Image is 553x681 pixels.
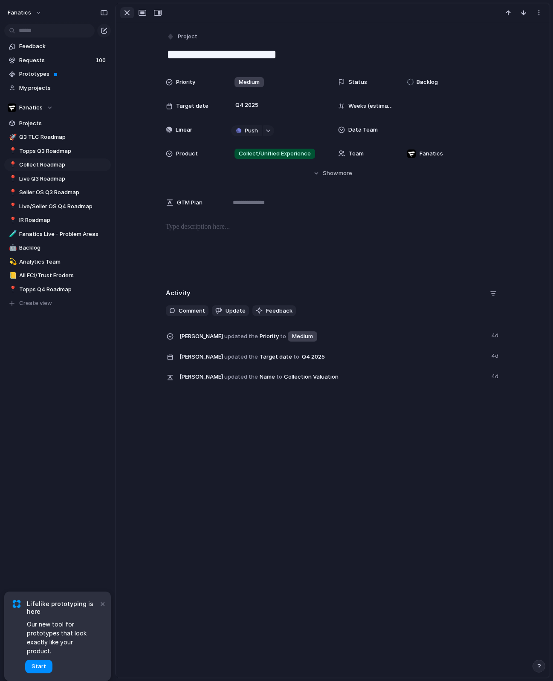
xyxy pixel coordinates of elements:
[4,186,111,199] a: 📍Seller OS Q3 Roadmap
[4,256,111,268] div: 💫Analytics Team
[176,149,198,158] span: Product
[276,373,282,381] span: to
[19,70,108,78] span: Prototypes
[19,161,108,169] span: Collect Roadmap
[4,200,111,213] a: 📍Live/Seller OS Q4 Roadmap
[4,54,111,67] a: Requests100
[9,146,15,156] div: 📍
[252,305,296,316] button: Feedback
[239,78,260,86] span: Medium
[9,174,15,184] div: 📍
[4,82,111,95] a: My projects
[9,284,15,294] div: 📍
[19,271,108,280] span: All FCI/Trust Eroders
[19,133,108,141] span: Q3 TLC Roadmap
[417,78,438,86] span: Backlog
[293,353,299,361] span: to
[239,149,311,158] span: Collect/Unified Experience
[9,160,15,170] div: 📍
[224,353,258,361] span: updated the
[348,102,393,110] span: Weeks (estimate)
[8,188,16,197] button: 📍
[224,332,258,341] span: updated the
[19,285,108,294] span: Topps Q4 Roadmap
[8,175,16,183] button: 📍
[4,241,111,254] a: 🤖Backlog
[4,145,111,158] div: 📍Topps Q3 Roadmap
[4,158,111,171] a: 📍Collect Roadmap
[19,202,108,211] span: Live/Seller OS Q4 Roadmap
[8,133,16,141] button: 🚀
[19,147,108,155] span: Topps Q3 Roadmap
[180,373,223,381] span: [PERSON_NAME]
[179,307,205,315] span: Comment
[4,214,111,227] div: 📍IR Roadmap
[4,283,111,296] div: 📍Topps Q4 Roadmap
[19,230,108,238] span: Fanatics Live - Problem Areas
[266,307,292,315] span: Feedback
[233,100,261,110] span: Q4 2025
[4,228,111,241] a: 🧪Fanatics Live - Problem Areas
[339,169,352,178] span: more
[19,175,108,183] span: Live Q3 Roadmap
[420,149,443,158] span: Fanatics
[8,161,16,169] button: 📍
[96,56,107,65] span: 100
[4,40,111,53] a: Feedback
[8,271,16,280] button: 📒
[19,244,108,252] span: Backlog
[8,244,16,252] button: 🤖
[9,188,15,198] div: 📍
[9,201,15,211] div: 📍
[226,307,246,315] span: Update
[9,132,15,142] div: 🚀
[9,216,15,225] div: 📍
[8,285,16,294] button: 📍
[176,126,192,134] span: Linear
[348,78,367,86] span: Status
[4,117,111,130] a: Projects
[349,149,364,158] span: Team
[180,330,486,342] span: Priority
[19,42,108,51] span: Feedback
[8,258,16,266] button: 💫
[8,230,16,238] button: 🧪
[180,371,486,382] span: Name Collection Valuation
[300,352,327,362] span: Q4 2025
[25,660,52,673] button: Start
[8,202,16,211] button: 📍
[8,9,31,17] span: fanatics
[166,288,191,298] h2: Activity
[178,32,197,41] span: Project
[19,103,43,112] span: Fanatics
[4,269,111,282] a: 📒All FCI/Trust Eroders
[27,620,98,655] span: Our new tool for prototypes that look exactly like your product.
[4,131,111,144] a: 🚀Q3 TLC Roadmap
[180,353,223,361] span: [PERSON_NAME]
[8,216,16,224] button: 📍
[4,6,46,20] button: fanatics
[9,257,15,267] div: 💫
[180,332,223,341] span: [PERSON_NAME]
[491,371,500,381] span: 4d
[9,243,15,253] div: 🤖
[176,78,195,86] span: Priority
[280,332,286,341] span: to
[4,297,111,310] button: Create view
[19,84,108,92] span: My projects
[9,271,15,281] div: 📒
[19,299,52,307] span: Create view
[245,126,258,135] span: Push
[292,332,313,341] span: Medium
[180,350,486,363] span: Target date
[212,305,249,316] button: Update
[348,126,378,134] span: Data Team
[166,305,208,316] button: Comment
